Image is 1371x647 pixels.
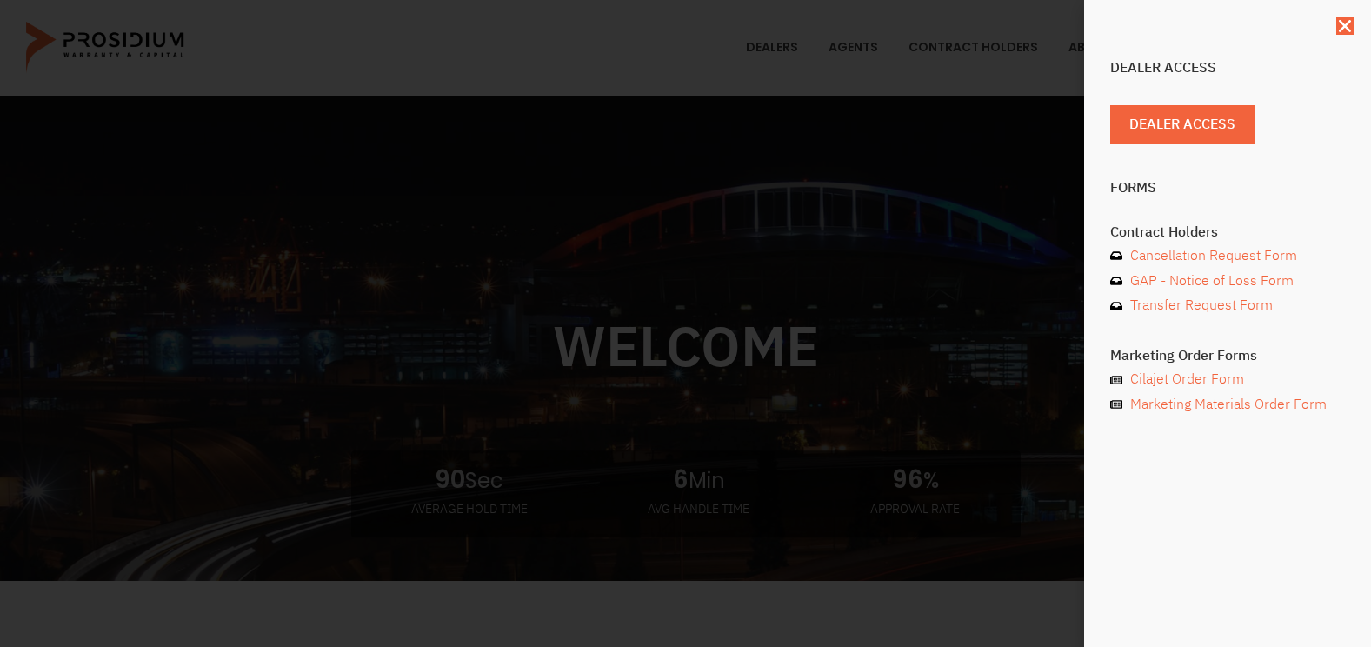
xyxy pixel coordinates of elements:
[1110,181,1345,195] h4: Forms
[1126,367,1244,392] span: Cilajet Order Form
[1110,105,1255,144] a: Dealer Access
[1126,392,1327,417] span: Marketing Materials Order Form
[1126,243,1297,269] span: Cancellation Request Form
[1110,392,1345,417] a: Marketing Materials Order Form
[1336,17,1354,35] a: Close
[1110,293,1345,318] a: Transfer Request Form
[1110,349,1345,363] h4: Marketing Order Forms
[1110,269,1345,294] a: GAP - Notice of Loss Form
[1126,269,1294,294] span: GAP - Notice of Loss Form
[1110,243,1345,269] a: Cancellation Request Form
[1110,61,1345,75] h4: Dealer Access
[1126,293,1273,318] span: Transfer Request Form
[1110,225,1345,239] h4: Contract Holders
[1129,112,1235,137] span: Dealer Access
[1110,367,1345,392] a: Cilajet Order Form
